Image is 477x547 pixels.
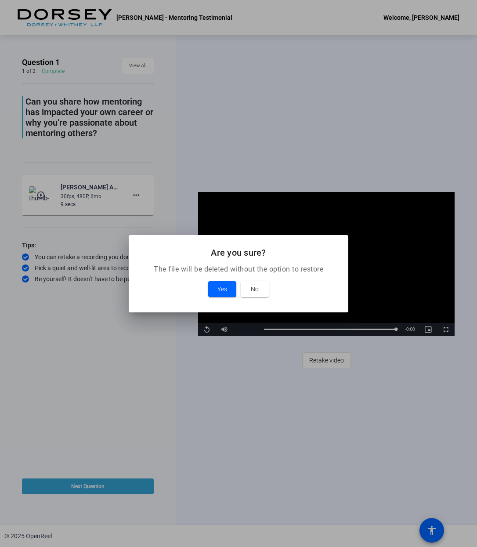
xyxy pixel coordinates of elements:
button: No [241,281,269,297]
span: No [251,284,259,294]
h2: Are you sure? [139,246,338,260]
p: The file will be deleted without the option to restore [139,264,338,275]
span: Yes [217,284,227,294]
button: Yes [208,281,236,297]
